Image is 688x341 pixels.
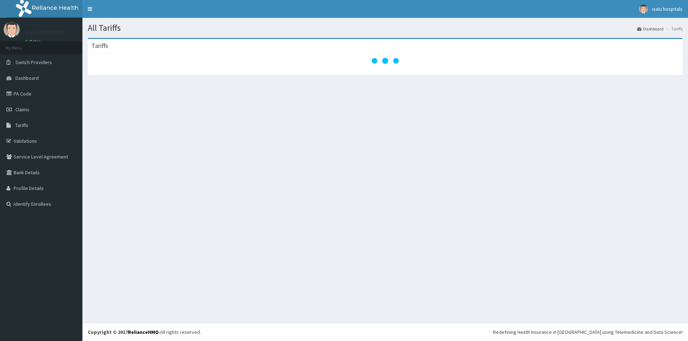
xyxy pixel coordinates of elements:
[15,59,52,65] span: Switch Providers
[639,5,648,14] img: User Image
[4,21,20,38] img: User Image
[637,26,664,32] a: Dashboard
[82,323,688,341] footer: All rights reserved.
[493,328,683,336] div: Redefining Heath Insurance in [GEOGRAPHIC_DATA] using Telemedicine and Data Science!
[88,329,160,335] strong: Copyright © 2017 .
[15,122,28,128] span: Tariffs
[25,29,65,35] p: isalu hospitals
[15,75,39,81] span: Dashboard
[91,43,108,49] h3: Tariffs
[371,47,400,75] svg: audio-loading
[15,106,29,113] span: Claims
[652,6,683,12] span: isalu hospitals
[25,39,42,44] a: Online
[128,329,159,335] a: RelianceHMO
[664,26,683,32] li: Tariffs
[88,23,683,33] h1: All Tariffs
